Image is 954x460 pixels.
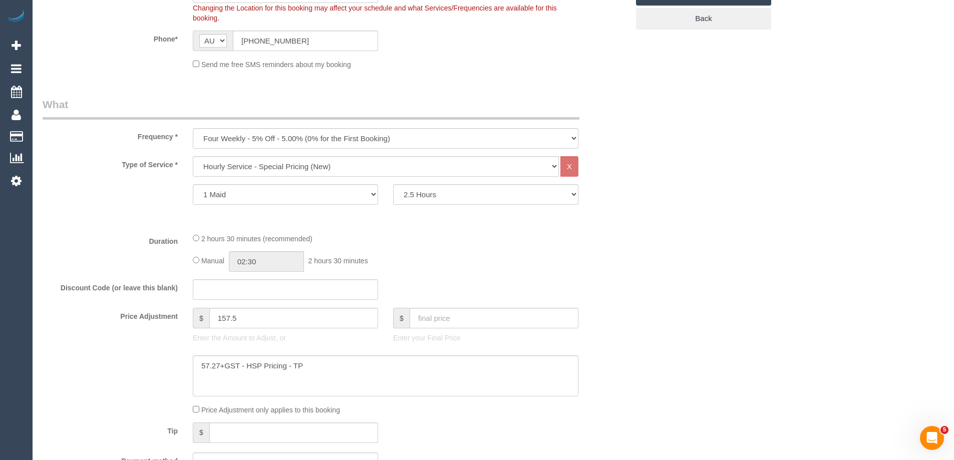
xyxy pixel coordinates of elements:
label: Type of Service * [35,156,185,170]
span: $ [393,308,410,328]
span: Price Adjustment only applies to this booking [201,406,340,414]
label: Frequency * [35,128,185,142]
label: Tip [35,422,185,436]
label: Discount Code (or leave this blank) [35,279,185,293]
span: Manual [201,257,224,265]
span: $ [193,422,209,443]
img: Automaid Logo [6,10,26,24]
p: Enter your Final Price [393,333,578,343]
iframe: Intercom live chat [920,426,944,450]
span: 2 hours 30 minutes (recommended) [201,235,312,243]
label: Duration [35,233,185,246]
p: Enter the Amount to Adjust, or [193,333,378,343]
input: Phone* [233,31,378,51]
label: Phone* [35,31,185,44]
label: Price Adjustment [35,308,185,321]
span: Changing the Location for this booking may affect your schedule and what Services/Frequencies are... [193,4,557,22]
span: 5 [940,426,948,434]
input: final price [410,308,578,328]
span: Send me free SMS reminders about my booking [201,61,351,69]
span: $ [193,308,209,328]
span: 2 hours 30 minutes [308,257,368,265]
a: Back [636,8,771,29]
legend: What [43,97,579,120]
